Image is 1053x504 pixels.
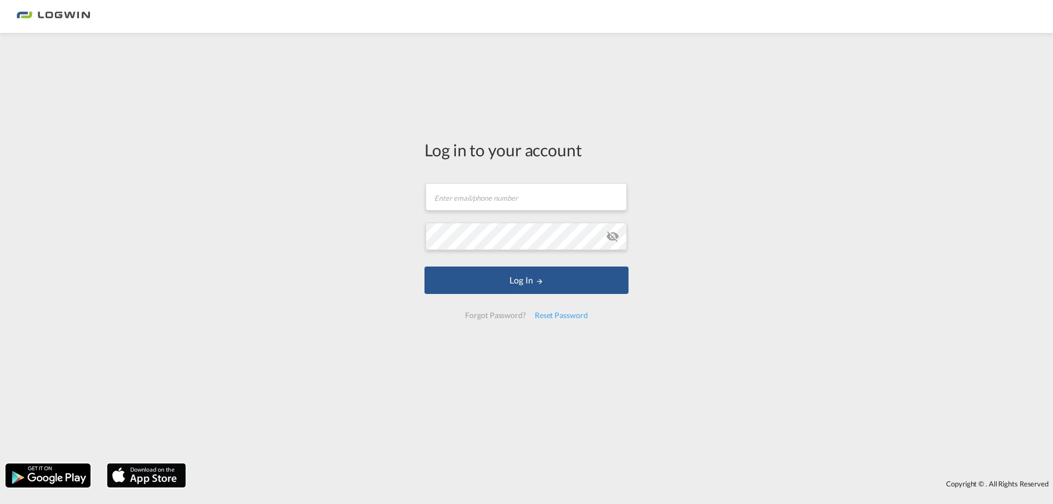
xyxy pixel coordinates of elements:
[461,305,530,325] div: Forgot Password?
[16,4,90,29] img: bc73a0e0d8c111efacd525e4c8ad7d32.png
[424,138,629,161] div: Log in to your account
[426,183,627,211] input: Enter email/phone number
[191,474,1053,493] div: Copyright © . All Rights Reserved
[424,267,629,294] button: LOGIN
[4,462,92,489] img: google.png
[606,230,619,243] md-icon: icon-eye-off
[106,462,187,489] img: apple.png
[530,305,592,325] div: Reset Password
